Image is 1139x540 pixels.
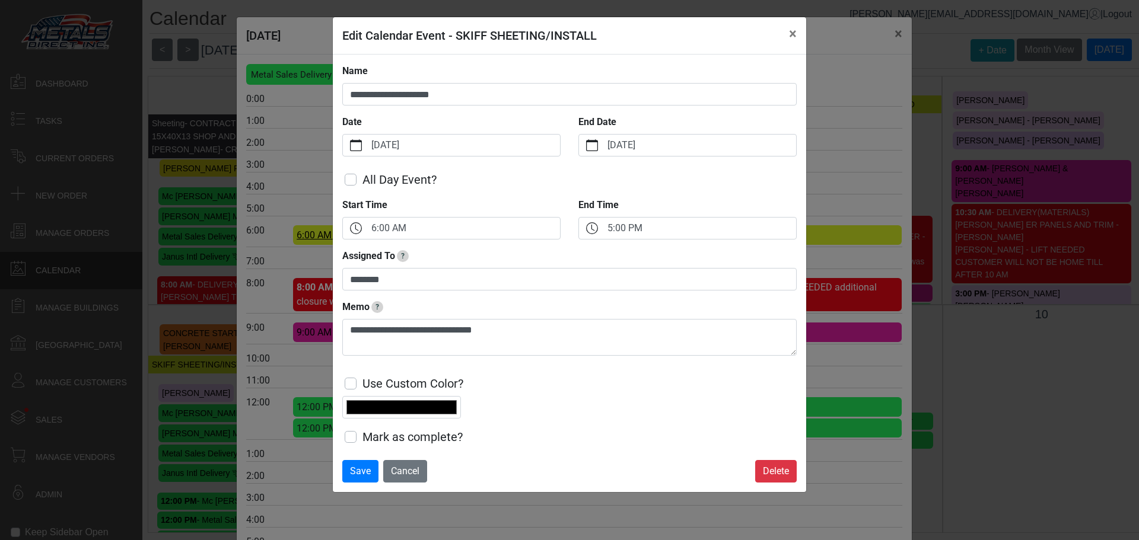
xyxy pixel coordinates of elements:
button: clock [579,218,605,239]
button: Save [342,460,378,483]
label: 5:00 PM [605,218,796,239]
svg: clock [350,222,362,234]
button: calendar [579,135,605,156]
label: Mark as complete? [362,428,463,446]
strong: End Date [578,116,616,127]
button: Close [780,17,806,50]
strong: Name [342,65,368,76]
svg: calendar [350,139,362,151]
strong: End Time [578,199,619,210]
button: Delete [755,460,797,483]
label: [DATE] [605,135,796,156]
button: calendar [343,135,369,156]
strong: Memo [342,301,370,312]
h5: Edit Calendar Event - SKIFF SHEETING/INSTALL [342,27,597,44]
svg: clock [586,222,598,234]
label: Use Custom Color? [362,375,463,392]
button: clock [343,218,369,239]
strong: Assigned To [342,250,395,261]
span: Track who this date is assigned to this date - delviery driver, install crew, etc [397,250,409,262]
label: 6:00 AM [369,218,560,239]
label: [DATE] [369,135,560,156]
span: Notes or Instructions for date - ex. 'Date was rescheduled by vendor' [371,301,383,313]
strong: Start Time [342,199,387,210]
label: All Day Event? [362,171,437,188]
strong: Date [342,116,362,127]
span: Save [350,465,371,477]
button: Cancel [383,460,427,483]
svg: calendar [586,139,598,151]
